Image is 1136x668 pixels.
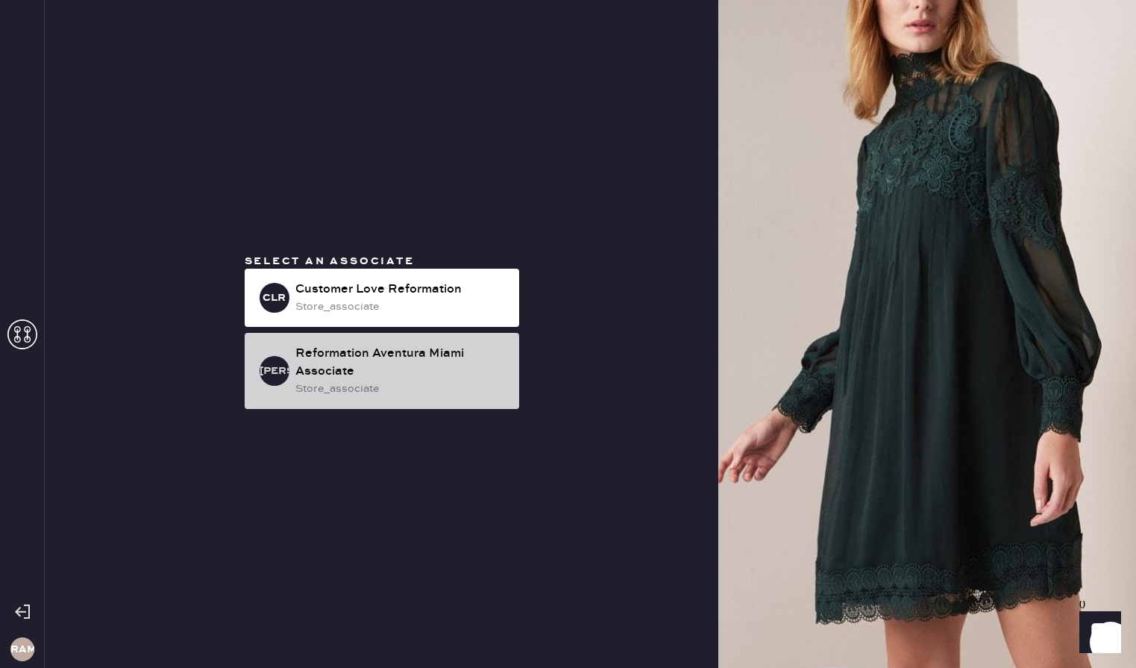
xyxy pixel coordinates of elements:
div: store_associate [295,299,507,315]
h3: RAM [10,644,34,655]
iframe: Front Chat [1065,601,1129,665]
h3: [PERSON_NAME] [260,366,289,376]
div: store_associate [295,381,507,397]
div: Customer Love Reformation [295,281,507,299]
h3: CLR [263,293,286,303]
div: Reformation Aventura Miami Associate [295,345,507,381]
span: Select an associate [245,255,415,268]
